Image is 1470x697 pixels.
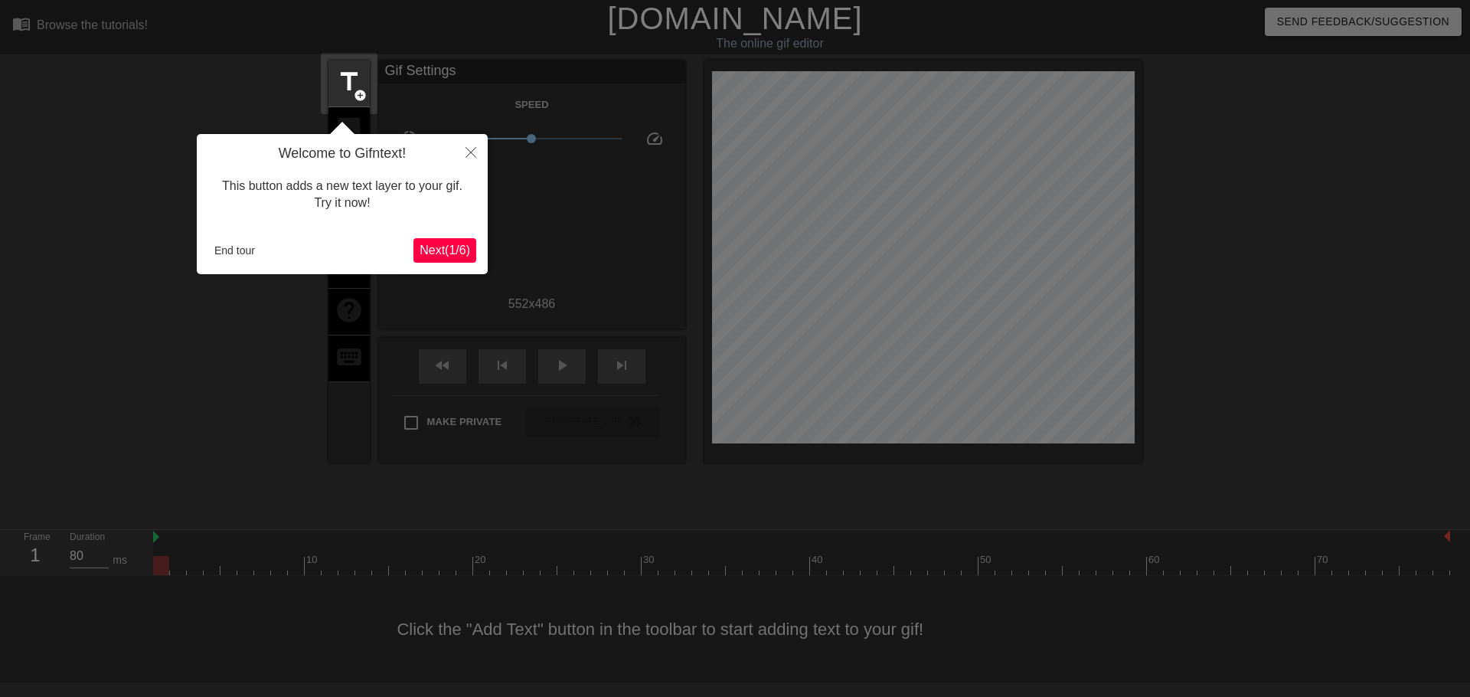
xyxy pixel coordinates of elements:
h4: Welcome to Gifntext! [208,146,476,162]
button: End tour [208,239,261,262]
button: Close [454,134,488,169]
span: Next ( 1 / 6 ) [420,244,470,257]
div: This button adds a new text layer to your gif. Try it now! [208,162,476,227]
button: Next [413,238,476,263]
